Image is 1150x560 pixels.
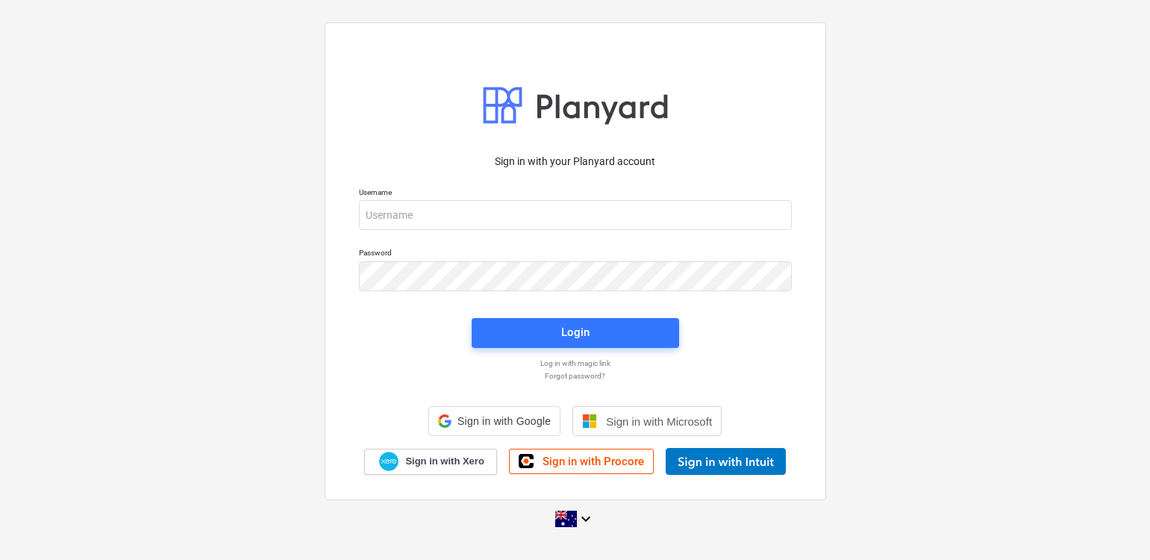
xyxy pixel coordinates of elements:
[509,449,654,474] a: Sign in with Procore
[472,318,679,348] button: Login
[577,510,595,528] i: keyboard_arrow_down
[379,452,399,472] img: Xero logo
[359,154,792,169] p: Sign in with your Planyard account
[606,415,712,428] span: Sign in with Microsoft
[405,455,484,468] span: Sign in with Xero
[543,455,644,468] span: Sign in with Procore
[561,323,590,342] div: Login
[359,200,792,230] input: Username
[582,414,597,429] img: Microsoft logo
[364,449,497,475] a: Sign in with Xero
[351,358,799,368] a: Log in with magic link
[457,415,551,427] span: Sign in with Google
[351,371,799,381] a: Forgot password?
[359,187,792,200] p: Username
[428,406,560,436] div: Sign in with Google
[359,248,792,261] p: Password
